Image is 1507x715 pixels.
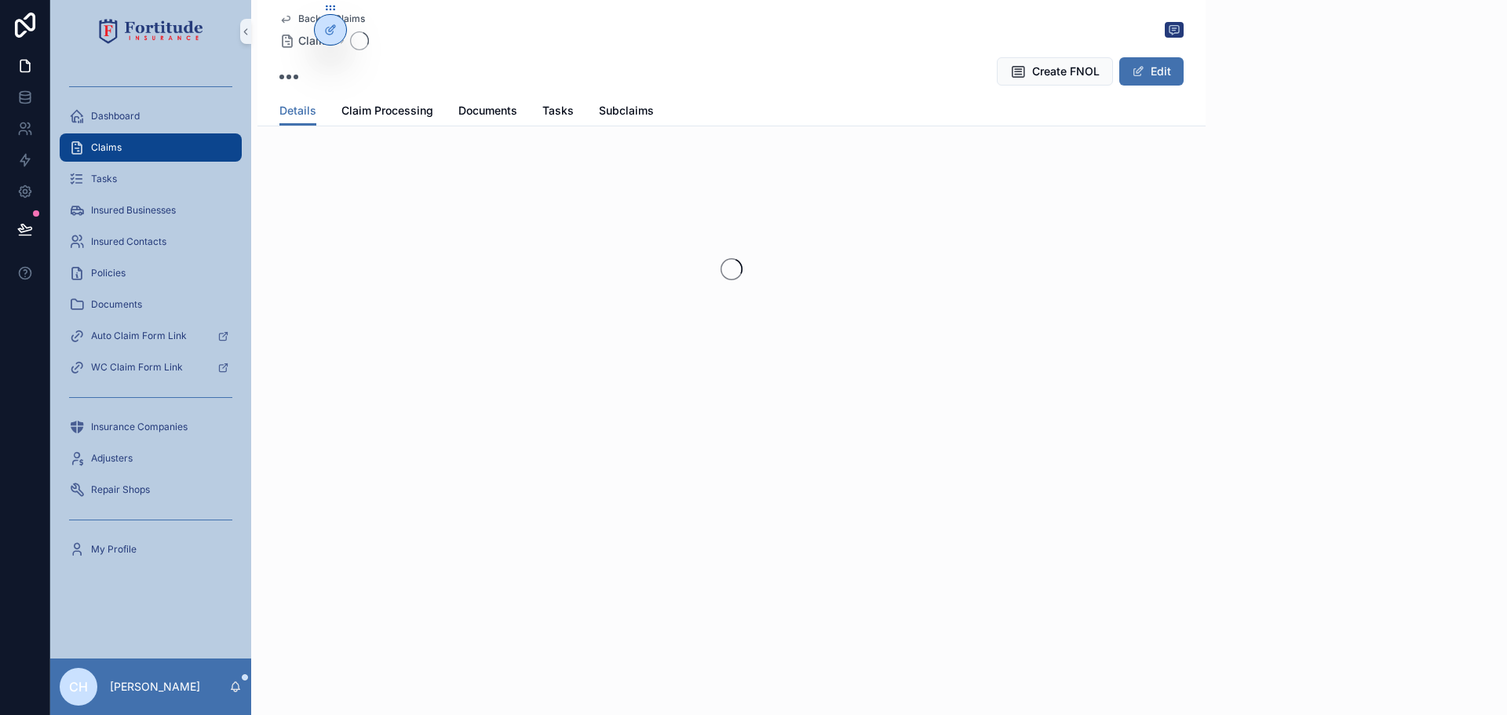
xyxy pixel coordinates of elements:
[69,677,88,696] span: CH
[599,103,654,119] span: Subclaims
[91,421,188,433] span: Insurance Companies
[542,97,574,128] a: Tasks
[60,413,242,441] a: Insurance Companies
[60,259,242,287] a: Policies
[1119,57,1184,86] button: Edit
[60,133,242,162] a: Claims
[542,103,574,119] span: Tasks
[91,543,137,556] span: My Profile
[279,97,316,126] a: Details
[91,267,126,279] span: Policies
[60,102,242,130] a: Dashboard
[341,103,433,119] span: Claim Processing
[91,452,133,465] span: Adjusters
[60,476,242,504] a: Repair Shops
[60,353,242,381] a: WC Claim Form Link
[91,173,117,185] span: Tasks
[60,535,242,564] a: My Profile
[1032,64,1100,79] span: Create FNOL
[279,33,334,49] a: Claims
[110,679,200,695] p: [PERSON_NAME]
[91,204,176,217] span: Insured Businesses
[91,141,122,154] span: Claims
[599,97,654,128] a: Subclaims
[341,97,433,128] a: Claim Processing
[997,57,1113,86] button: Create FNOL
[60,322,242,350] a: Auto Claim Form Link
[60,165,242,193] a: Tasks
[298,13,365,25] span: Back to Claims
[60,228,242,256] a: Insured Contacts
[60,290,242,319] a: Documents
[91,110,140,122] span: Dashboard
[298,33,334,49] span: Claims
[91,483,150,496] span: Repair Shops
[50,63,251,584] div: scrollable content
[279,13,365,25] a: Back to Claims
[60,444,242,472] a: Adjusters
[91,235,166,248] span: Insured Contacts
[279,103,316,119] span: Details
[91,330,187,342] span: Auto Claim Form Link
[91,361,183,374] span: WC Claim Form Link
[99,19,203,44] img: App logo
[60,196,242,224] a: Insured Businesses
[458,97,517,128] a: Documents
[91,298,142,311] span: Documents
[458,103,517,119] span: Documents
